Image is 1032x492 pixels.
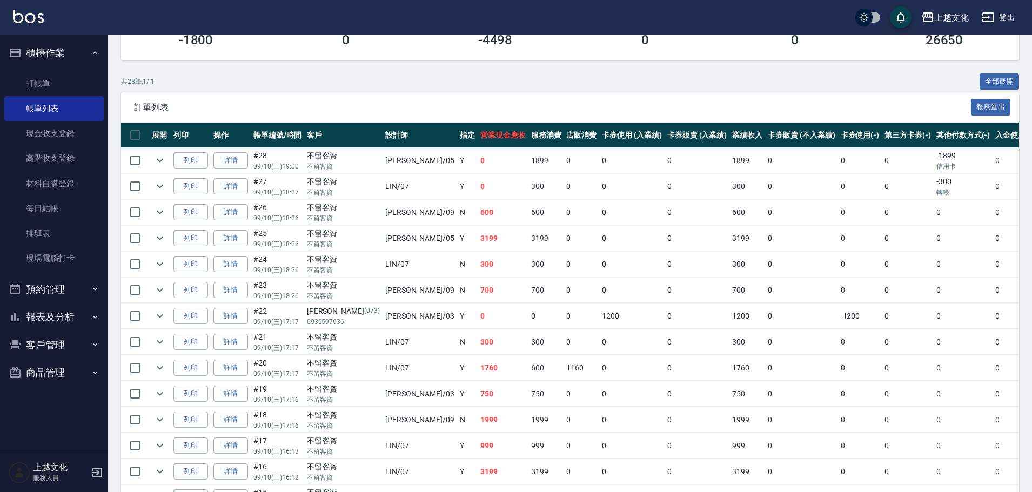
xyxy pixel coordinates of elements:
[564,174,599,199] td: 0
[980,73,1020,90] button: 全部展開
[457,148,478,173] td: Y
[383,174,457,199] td: LIN /07
[528,123,564,148] th: 服務消費
[457,174,478,199] td: Y
[307,369,380,379] p: 不留客資
[599,123,665,148] th: 卡券使用 (入業績)
[838,407,882,433] td: 0
[665,329,730,355] td: 0
[383,381,457,407] td: [PERSON_NAME] /03
[152,412,168,428] button: expand row
[173,256,208,273] button: 列印
[307,447,380,456] p: 不留客資
[665,278,730,303] td: 0
[152,360,168,376] button: expand row
[253,343,301,353] p: 09/10 (三) 17:17
[152,308,168,324] button: expand row
[838,123,882,148] th: 卡券使用(-)
[307,332,380,343] div: 不留客資
[765,200,837,225] td: 0
[213,463,248,480] a: 詳情
[253,369,301,379] p: 09/10 (三) 17:17
[478,148,528,173] td: 0
[564,433,599,459] td: 0
[729,304,765,329] td: 1200
[478,304,528,329] td: 0
[152,334,168,350] button: expand row
[173,412,208,428] button: 列印
[173,334,208,351] button: 列印
[882,407,934,433] td: 0
[478,123,528,148] th: 營業現金應收
[213,412,248,428] a: 詳情
[599,407,665,433] td: 0
[564,148,599,173] td: 0
[665,433,730,459] td: 0
[528,226,564,251] td: 3199
[478,329,528,355] td: 300
[4,39,104,67] button: 櫃檯作業
[213,282,248,299] a: 詳情
[765,381,837,407] td: 0
[4,331,104,359] button: 客戶管理
[882,433,934,459] td: 0
[213,360,248,376] a: 詳情
[383,148,457,173] td: [PERSON_NAME] /05
[528,304,564,329] td: 0
[383,123,457,148] th: 設計師
[9,462,30,483] img: Person
[457,381,478,407] td: Y
[934,433,993,459] td: 0
[599,381,665,407] td: 0
[213,152,248,169] a: 詳情
[528,407,564,433] td: 1999
[729,329,765,355] td: 300
[478,32,513,48] h3: -4498
[934,407,993,433] td: 0
[934,355,993,381] td: 0
[765,123,837,148] th: 卡券販賣 (不入業績)
[478,252,528,277] td: 300
[528,433,564,459] td: 999
[599,355,665,381] td: 0
[791,32,799,48] h3: 0
[729,278,765,303] td: 700
[383,200,457,225] td: [PERSON_NAME] /09
[882,355,934,381] td: 0
[307,265,380,275] p: 不留客資
[152,463,168,480] button: expand row
[307,254,380,265] div: 不留客資
[882,148,934,173] td: 0
[307,291,380,301] p: 不留客資
[33,473,88,483] p: 服務人員
[934,304,993,329] td: 0
[251,174,304,199] td: #27
[211,123,251,148] th: 操作
[599,433,665,459] td: 0
[4,221,104,246] a: 排班表
[599,200,665,225] td: 0
[251,226,304,251] td: #25
[4,196,104,221] a: 每日結帳
[641,32,649,48] h3: 0
[253,161,301,171] p: 09/10 (三) 19:00
[882,329,934,355] td: 0
[213,204,248,221] a: 詳情
[917,6,973,29] button: 上越文化
[882,200,934,225] td: 0
[307,317,380,327] p: 0930597636
[457,407,478,433] td: N
[890,6,912,28] button: save
[457,226,478,251] td: Y
[478,226,528,251] td: 3199
[564,278,599,303] td: 0
[564,304,599,329] td: 0
[665,174,730,199] td: 0
[4,303,104,331] button: 報表及分析
[152,256,168,272] button: expand row
[4,359,104,387] button: 商品管理
[765,148,837,173] td: 0
[307,228,380,239] div: 不留客資
[152,230,168,246] button: expand row
[149,123,171,148] th: 展開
